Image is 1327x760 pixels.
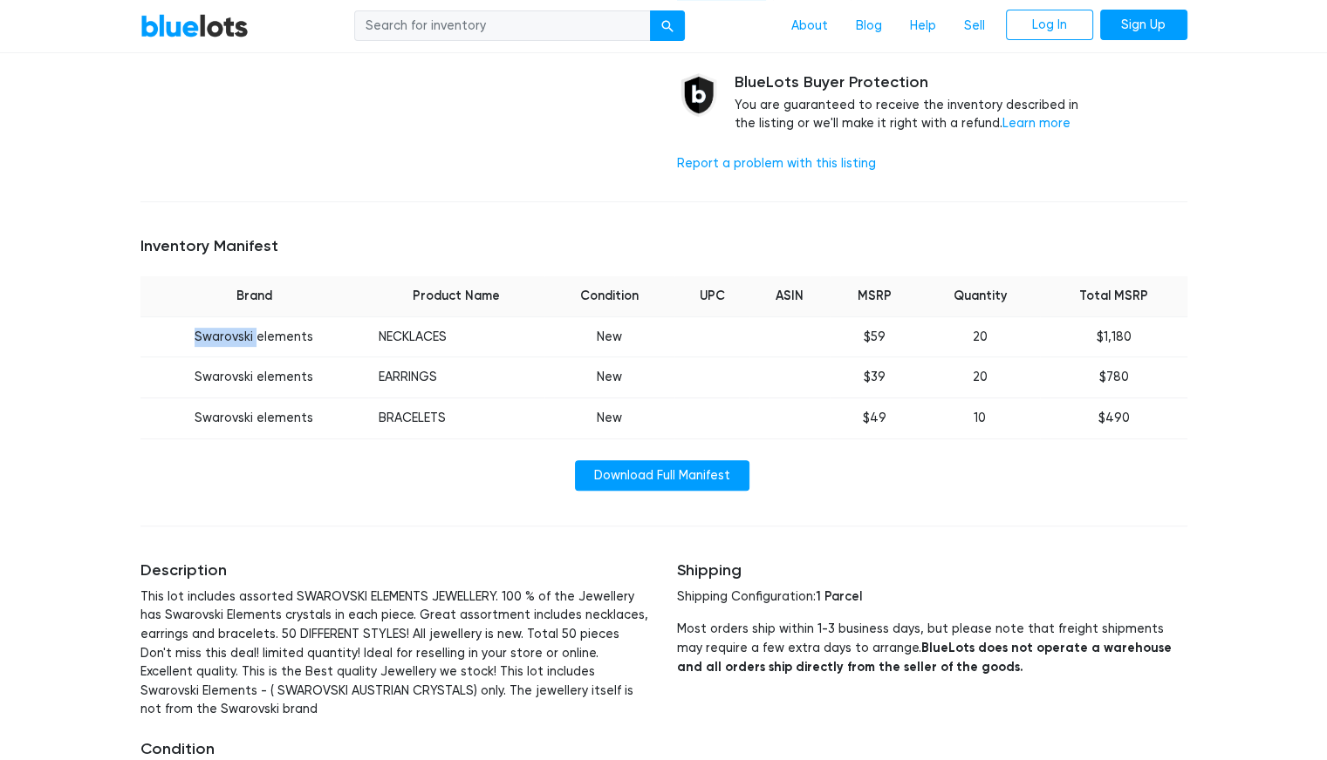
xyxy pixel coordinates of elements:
h5: Shipping [677,561,1187,580]
h5: Inventory Manifest [140,237,1187,256]
a: Learn more [1002,116,1070,131]
td: $59 [830,316,920,357]
h5: Condition [140,740,651,759]
td: $490 [1040,398,1187,439]
h5: Description [140,561,651,580]
a: Download Full Manifest [575,460,749,492]
td: 10 [920,398,1041,439]
th: Product Name [368,276,544,316]
td: $49 [830,398,920,439]
a: Sign Up [1100,10,1187,41]
a: Help [896,10,950,43]
p: Most orders ship within 1-3 business days, but please note that freight shipments may require a f... [677,620,1187,676]
td: $39 [830,357,920,398]
p: Shipping Configuration: [677,587,1187,607]
a: Sell [950,10,999,43]
th: Brand [140,276,368,316]
a: BlueLots [140,13,249,38]
a: Log In [1006,10,1093,41]
strong: BlueLots does not operate a warehouse and all orders ship directly from the seller of the goods. [677,640,1172,675]
input: Search for inventory [354,10,651,42]
td: New [544,357,674,398]
td: $1,180 [1040,316,1187,357]
a: About [777,10,842,43]
th: Condition [544,276,674,316]
td: Swarovski elements [140,357,368,398]
td: Swarovski elements [140,316,368,357]
img: buyer_protection_shield-3b65640a83011c7d3ede35a8e5a80bfdfaa6a97447f0071c1475b91a4b0b3d01.png [677,73,721,117]
td: New [544,398,674,439]
td: $780 [1040,357,1187,398]
th: ASIN [749,276,829,316]
td: BRACELETS [368,398,544,439]
td: NECKLACES [368,316,544,357]
a: Blog [842,10,896,43]
td: Swarovski elements [140,398,368,439]
a: Report a problem with this listing [677,156,876,171]
th: UPC [674,276,750,316]
h5: BlueLots Buyer Protection [735,73,1098,92]
td: 20 [920,316,1041,357]
td: 20 [920,357,1041,398]
th: MSRP [830,276,920,316]
td: New [544,316,674,357]
th: Total MSRP [1040,276,1187,316]
div: You are guaranteed to receive the inventory described in the listing or we'll make it right with ... [735,73,1098,133]
p: This lot includes assorted SWAROVSKI ELEMENTS JEWELLERY. 100 % of the Jewellery has Swarovski Ele... [140,587,651,719]
th: Quantity [920,276,1041,316]
td: EARRINGS [368,357,544,398]
span: 1 Parcel [816,588,862,604]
